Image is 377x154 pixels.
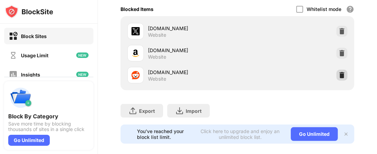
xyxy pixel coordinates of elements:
div: Whitelist mode [307,6,341,12]
div: Website [148,76,166,82]
img: favicons [132,71,140,79]
div: Click here to upgrade and enjoy an unlimited block list. [198,128,283,140]
img: new-icon.svg [76,52,89,58]
div: Website [148,32,166,38]
div: Export [139,108,155,114]
div: [DOMAIN_NAME] [148,69,238,76]
img: favicons [132,49,140,57]
div: Import [186,108,202,114]
div: Usage Limit [21,52,48,58]
img: x-button.svg [343,131,349,137]
div: You’ve reached your block list limit. [137,128,194,140]
img: favicons [132,27,140,35]
div: [DOMAIN_NAME] [148,25,238,32]
img: time-usage-off.svg [9,51,18,60]
div: Go Unlimited [291,127,338,141]
div: Insights [21,72,40,78]
img: push-categories.svg [8,85,33,110]
div: Website [148,54,166,60]
div: Block By Category [8,113,89,120]
div: [DOMAIN_NAME] [148,47,238,54]
img: block-on.svg [9,32,18,40]
div: Save more time by blocking thousands of sites in a single click [8,121,89,132]
img: logo-blocksite.svg [5,5,53,19]
div: Go Unlimited [8,135,50,146]
div: Block Sites [21,33,47,39]
img: new-icon.svg [76,72,89,77]
div: Blocked Items [121,6,153,12]
img: insights-off.svg [9,70,18,79]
